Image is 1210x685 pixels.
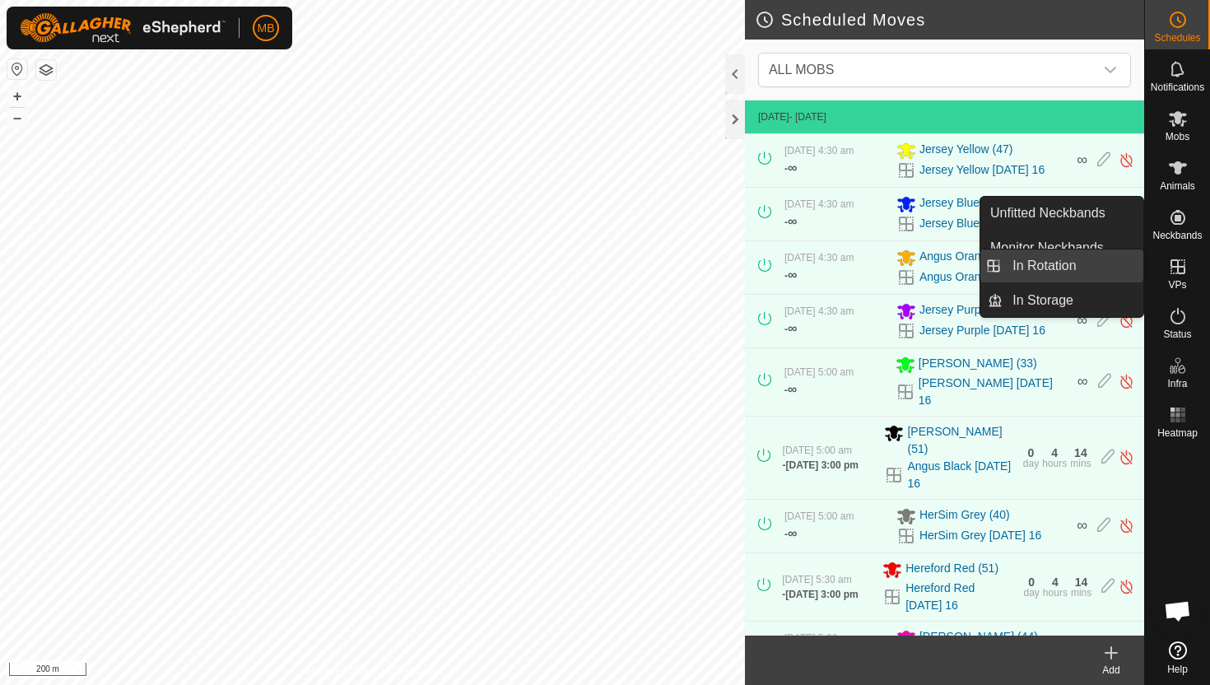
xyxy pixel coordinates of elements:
span: Hereford Red (51) [905,560,998,580]
img: Turn off schedule move [1119,312,1134,329]
img: Turn off schedule move [1119,449,1134,466]
span: Jersey Purple (43) [919,301,1013,321]
div: mins [1070,459,1091,468]
div: hours [1043,588,1068,598]
span: Help [1167,664,1188,674]
span: ALL MOBS [769,63,834,77]
span: ∞ [788,526,797,540]
span: HerSim Grey (40) [919,506,1010,526]
span: [DATE] 5:00 am [784,510,854,522]
span: [DATE] 4:30 am [784,252,854,263]
a: Jersey Purple [DATE] 16 [919,322,1045,339]
div: - [783,458,859,473]
div: day [1023,459,1039,468]
div: hours [1042,459,1067,468]
span: ∞ [788,382,797,396]
a: Contact Us [389,664,437,678]
span: [DATE] 4:30 am [784,198,854,210]
a: Help [1145,635,1210,681]
div: day [1024,588,1040,598]
span: Neckbands [1152,231,1202,240]
div: dropdown trigger [1094,54,1127,86]
a: Angus Orange [DATE] 16 [919,268,1049,286]
span: Jersey Yellow (47) [919,141,1013,161]
span: [DATE] 4:30 am [784,145,854,156]
span: Angus Orange (44) [919,248,1017,268]
span: [DATE] 3:00 pm [785,589,858,600]
h2: Scheduled Moves [755,10,1144,30]
span: ∞ [1077,312,1087,329]
span: ∞ [788,268,797,282]
div: - [784,380,797,399]
span: Jersey Blue (49) [919,194,1003,214]
span: [DATE] 5:30 am [782,574,851,585]
div: - [784,319,797,338]
span: Monitor Neckbands [990,238,1104,258]
span: In Storage [1012,291,1073,310]
span: Unfitted Neckbands [990,203,1105,223]
span: ∞ [788,214,797,228]
div: - [784,524,797,543]
span: In Rotation [1012,256,1076,276]
a: Privacy Policy [307,664,369,678]
div: Open chat [1153,586,1203,636]
span: Animals [1160,181,1195,191]
a: Monitor Neckbands [980,231,1143,264]
div: Add [1078,663,1144,678]
span: [DATE] 5:00 am [783,445,852,456]
span: [DATE] 5:30 am [784,632,854,644]
img: Turn off schedule move [1119,578,1134,595]
span: ∞ [1077,151,1087,168]
li: In Storage [980,284,1143,317]
span: Notifications [1151,82,1204,92]
span: [DATE] 3:00 pm [786,459,859,471]
div: 0 [1028,447,1035,459]
a: Hereford Red [DATE] 16 [905,580,1013,614]
img: Turn off schedule move [1119,373,1134,390]
a: HerSim Grey [DATE] 16 [919,527,1041,544]
span: - [DATE] [789,111,826,123]
span: Infra [1167,379,1187,389]
div: - [782,587,858,602]
span: VPs [1168,280,1186,290]
a: In Storage [1003,284,1143,317]
span: MB [258,20,275,37]
span: ∞ [788,321,797,335]
img: Turn off schedule move [1119,151,1134,169]
span: ∞ [1077,373,1088,389]
span: ∞ [788,161,797,175]
a: In Rotation [1003,249,1143,282]
div: mins [1071,588,1091,598]
span: Schedules [1154,33,1200,43]
span: [DATE] 5:00 am [784,366,854,378]
span: [DATE] 4:30 am [784,305,854,317]
span: ∞ [1077,517,1087,534]
li: Unfitted Neckbands [980,197,1143,230]
button: Reset Map [7,59,27,79]
span: Mobs [1166,132,1189,142]
div: 0 [1028,576,1035,588]
div: - [784,158,797,178]
span: [PERSON_NAME] (44) [919,628,1038,648]
button: + [7,86,27,106]
img: Gallagher Logo [20,13,226,43]
a: [PERSON_NAME] [DATE] 16 [919,375,1068,409]
button: Map Layers [36,60,56,80]
li: In Rotation [980,249,1143,282]
a: Jersey Yellow [DATE] 16 [919,161,1045,179]
button: – [7,108,27,128]
div: - [784,265,797,285]
span: ALL MOBS [762,54,1094,86]
div: 4 [1051,447,1058,459]
div: 14 [1075,576,1088,588]
span: Heatmap [1157,428,1198,438]
div: 14 [1074,447,1087,459]
a: Jersey Blue [DATE] 16 [919,215,1035,232]
div: 4 [1052,576,1059,588]
span: [DATE] [758,111,789,123]
a: Angus Black [DATE] 16 [907,458,1012,492]
span: [PERSON_NAME] (33) [919,355,1037,375]
span: Status [1163,329,1191,339]
div: - [784,212,797,231]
